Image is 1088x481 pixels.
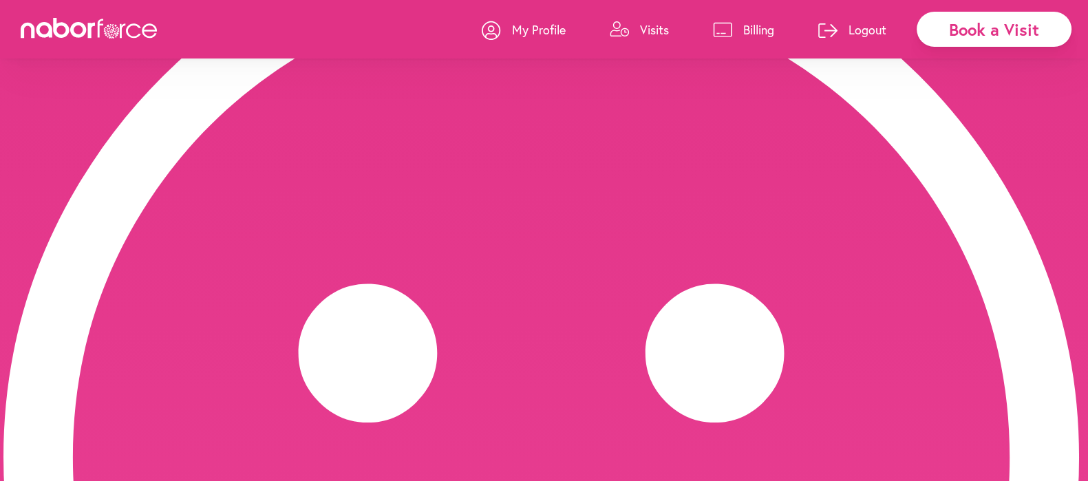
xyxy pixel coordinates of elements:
[713,9,774,50] a: Billing
[640,21,669,38] p: Visits
[482,9,566,50] a: My Profile
[743,21,774,38] p: Billing
[917,12,1071,47] div: Book a Visit
[849,21,886,38] p: Logout
[818,9,886,50] a: Logout
[512,21,566,38] p: My Profile
[610,9,669,50] a: Visits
